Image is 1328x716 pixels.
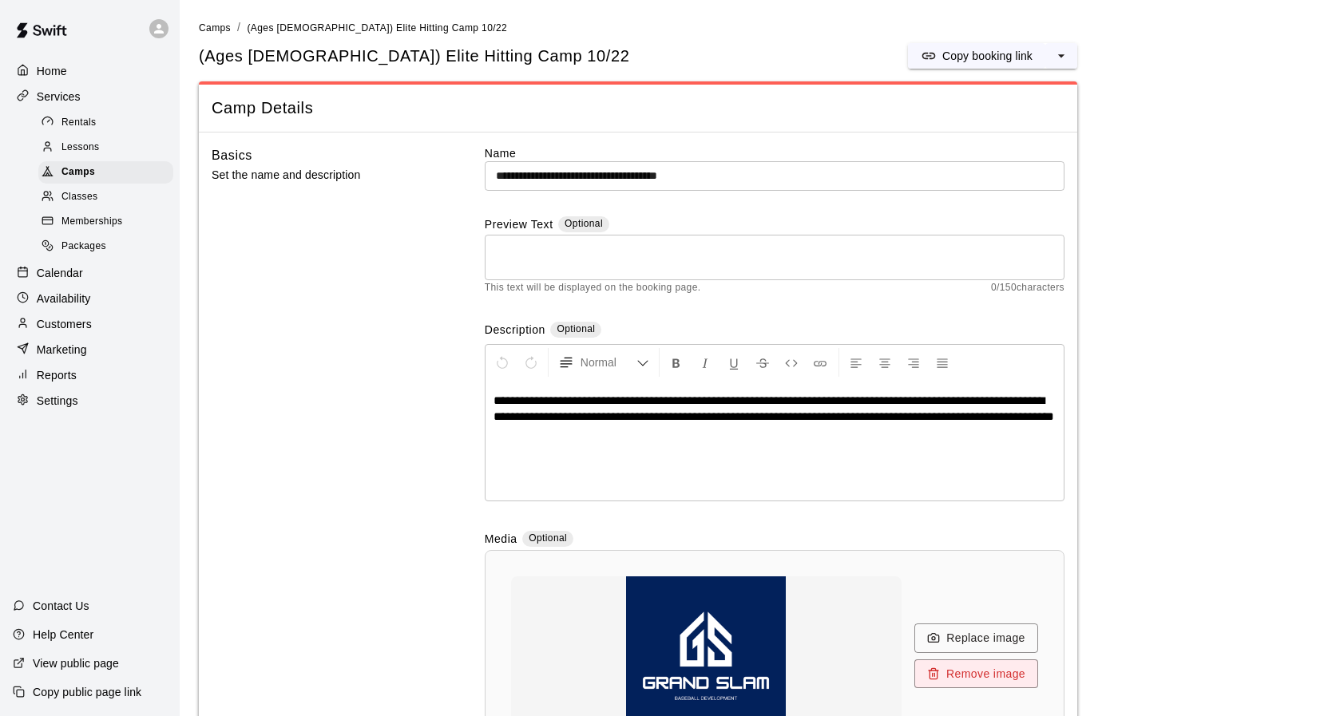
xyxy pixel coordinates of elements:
span: Camps [199,22,231,34]
a: Services [13,85,167,109]
a: Marketing [13,338,167,362]
p: Help Center [33,627,93,643]
div: Lessons [38,136,173,159]
a: Reports [13,363,167,387]
span: Memberships [61,214,122,230]
p: Customers [37,316,92,332]
label: Preview Text [485,216,553,235]
button: Copy booking link [908,43,1045,69]
label: Media [485,531,517,549]
span: (Ages [DEMOGRAPHIC_DATA]) Elite Hitting Camp 10/22 [247,22,507,34]
div: Packages [38,235,173,258]
button: Justify Align [929,348,956,377]
p: Marketing [37,342,87,358]
span: Camp Details [212,97,1064,119]
p: Availability [37,291,91,307]
button: Format Italics [692,348,719,377]
button: Remove image [914,659,1038,689]
a: Camps [199,21,231,34]
span: Optional [565,218,603,229]
button: Format Strikethrough [749,348,776,377]
span: Optional [529,532,567,544]
span: 0 / 150 characters [991,280,1064,296]
button: select merge strategy [1045,43,1077,69]
button: Undo [489,348,516,377]
span: Camps [61,164,95,180]
p: Home [37,63,67,79]
span: Normal [581,354,636,370]
p: Contact Us [33,598,89,614]
a: Rentals [38,110,180,135]
span: Packages [61,239,106,255]
a: Calendar [13,261,167,285]
a: Packages [38,235,180,259]
label: Name [485,145,1064,161]
p: Copy booking link [942,48,1033,64]
div: Memberships [38,211,173,233]
h6: Basics [212,145,252,166]
p: Reports [37,367,77,383]
div: Camps [38,161,173,184]
button: Insert Link [807,348,834,377]
p: Set the name and description [212,165,434,185]
h5: (Ages [DEMOGRAPHIC_DATA]) Elite Hitting Camp 10/22 [199,45,629,67]
span: Optional [557,323,595,334]
a: Memberships [38,210,180,235]
button: Format Bold [663,348,690,377]
button: Right Align [900,348,927,377]
p: Copy public page link [33,684,141,700]
span: This text will be displayed on the booking page. [485,280,701,296]
p: Calendar [37,265,83,281]
a: Home [13,59,167,83]
div: Classes [38,186,173,208]
button: Redo [517,348,545,377]
a: Availability [13,287,167,311]
li: / [237,19,240,36]
button: Replace image [914,623,1038,653]
span: Classes [61,189,97,205]
a: Classes [38,185,180,210]
a: Settings [13,389,167,413]
div: split button [908,43,1077,69]
a: Camps [38,160,180,185]
nav: breadcrumb [199,19,1309,37]
label: Description [485,322,545,340]
span: Lessons [61,140,100,156]
p: Services [37,89,81,105]
button: Center Align [871,348,898,377]
a: Lessons [38,135,180,160]
span: Rentals [61,115,97,131]
button: Format Underline [720,348,747,377]
button: Left Align [842,348,870,377]
p: Settings [37,393,78,409]
button: Formatting Options [552,348,656,377]
div: Rentals [38,112,173,134]
p: View public page [33,655,119,671]
button: Insert Code [778,348,805,377]
a: Customers [13,312,167,336]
